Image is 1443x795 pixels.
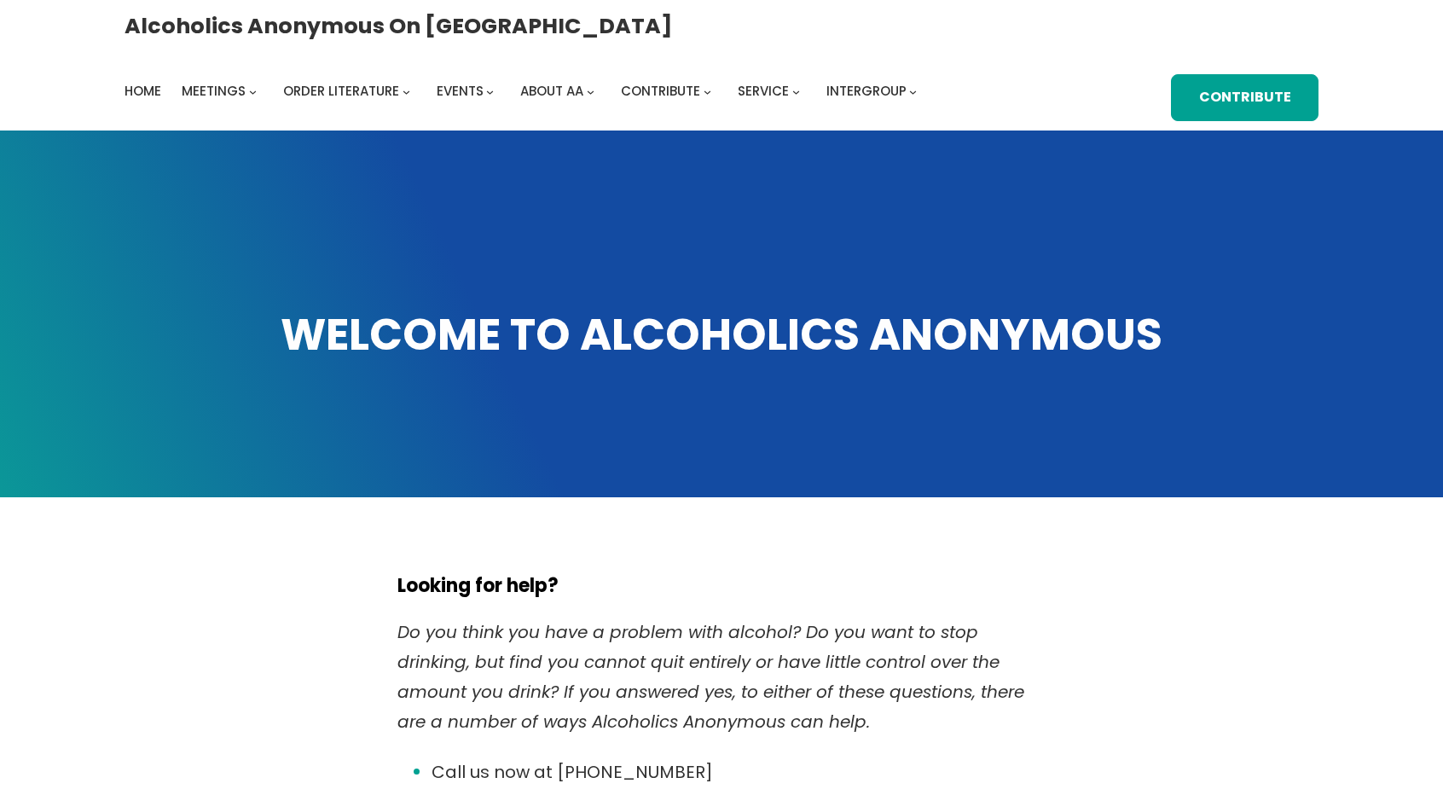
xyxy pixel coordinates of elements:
[704,88,711,96] button: Contribute submenu
[621,82,700,100] span: Contribute
[125,6,672,45] a: Alcoholics Anonymous on [GEOGRAPHIC_DATA]
[125,305,1318,364] h1: WELCOME TO ALCOHOLICS ANONYMOUS
[738,82,789,100] span: Service
[738,79,789,103] a: Service
[125,79,923,103] nav: Intergroup
[437,82,484,100] span: Events
[283,82,399,100] span: Order Literature
[437,79,484,103] a: Events
[397,620,1024,734] em: Do you think you have a problem with alcohol? Do you want to stop drinking, but find you cannot q...
[520,79,583,103] a: About AA
[397,575,1046,597] h5: Looking for help?
[587,88,594,96] button: About AA submenu
[909,88,917,96] button: Intergroup submenu
[432,757,1046,787] li: Call us now at [PHONE_NUMBER]
[125,82,161,100] span: Home
[621,79,700,103] a: Contribute
[826,82,907,100] span: Intergroup
[520,82,583,100] span: About AA
[792,88,800,96] button: Service submenu
[249,88,257,96] button: Meetings submenu
[486,88,494,96] button: Events submenu
[1171,74,1318,121] a: Contribute
[826,79,907,103] a: Intergroup
[403,88,410,96] button: Order Literature submenu
[182,82,246,100] span: Meetings
[125,79,161,103] a: Home
[182,79,246,103] a: Meetings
